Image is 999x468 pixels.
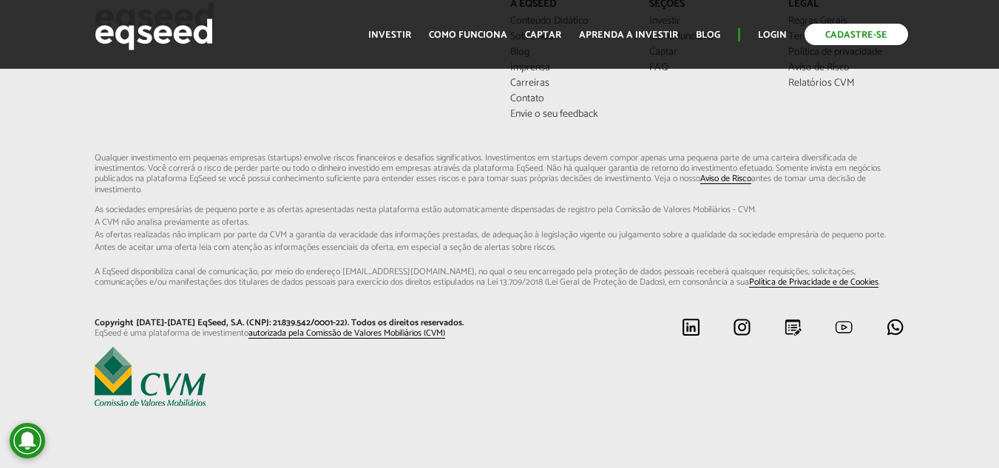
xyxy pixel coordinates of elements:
a: autorizada pela Comissão de Valores Mobiliários (CVM) [248,329,445,339]
img: blog.svg [784,318,802,336]
img: linkedin.svg [682,318,700,336]
a: FAQ [649,63,766,73]
img: instagram.svg [733,318,751,336]
a: Aviso de Risco [700,174,751,184]
span: As sociedades empresárias de pequeno porte e as ofertas apresentadas nesta plataforma estão aut... [95,206,905,214]
a: Imprensa [510,63,627,73]
span: A CVM não analisa previamente as ofertas. [95,218,905,227]
a: Login [758,30,787,40]
img: youtube.svg [835,318,853,336]
a: Captar [525,30,561,40]
a: Aprenda a investir [579,30,678,40]
a: Aviso de Risco [788,63,905,73]
a: Blog [696,30,720,40]
a: Investir [368,30,411,40]
a: Cadastre-se [805,24,908,45]
a: Envie o seu feedback [510,109,627,120]
span: As ofertas realizadas não implicam por parte da CVM a garantia da veracidade das informações p... [95,231,905,240]
a: Como funciona [429,30,507,40]
a: Política de Privacidade e de Cookies [749,278,878,288]
a: Relatórios CVM [788,78,905,89]
p: Qualquer investimento em pequenas empresas (startups) envolve riscos financeiros e desafios signi... [95,153,905,288]
a: Carreiras [510,78,627,89]
img: EqSeed é uma plataforma de investimento autorizada pela Comissão de Valores Mobiliários (CVM) [95,347,206,406]
p: EqSeed é uma plataforma de investimento [95,328,489,339]
img: EqSeed [95,15,213,54]
img: whatsapp.svg [886,318,904,336]
span: Antes de aceitar uma oferta leia com atenção as informações essenciais da oferta, em especial... [95,243,905,252]
p: Copyright [DATE]-[DATE] EqSeed, S.A. (CNPJ: 21.839.542/0001-22). Todos os direitos reservados. [95,318,489,328]
a: Contato [510,94,627,104]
